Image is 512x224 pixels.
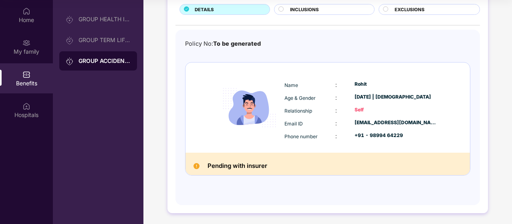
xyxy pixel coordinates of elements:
div: GROUP ACCIDENTAL INSURANCE [79,57,131,65]
span: Age & Gender [284,95,316,101]
div: +91 - 98994 64229 [355,132,437,139]
h2: Pending with insurer [208,161,267,171]
span: : [335,120,337,127]
span: Relationship [284,108,312,114]
span: : [335,81,337,88]
div: Policy No: [185,39,261,48]
span: To be generated [213,40,261,47]
img: icon [216,75,282,141]
span: : [335,94,337,101]
img: svg+xml;base64,PHN2ZyBpZD0iSG9tZSIgeG1sbnM9Imh0dHA6Ly93d3cudzMub3JnLzIwMDAvc3ZnIiB3aWR0aD0iMjAiIG... [22,7,30,15]
img: svg+xml;base64,PHN2ZyB3aWR0aD0iMjAiIGhlaWdodD0iMjAiIHZpZXdCb3g9IjAgMCAyMCAyMCIgZmlsbD0ibm9uZSIgeG... [66,36,74,44]
div: [DATE] | [DEMOGRAPHIC_DATA] [355,93,437,101]
img: Pending [194,163,200,169]
span: DETAILS [195,6,214,13]
span: : [335,107,337,114]
div: Rohit [355,81,437,88]
div: GROUP HEALTH INSURANCE [79,16,131,22]
span: : [335,133,337,139]
span: Phone number [284,133,318,139]
span: Name [284,82,298,88]
div: Self [355,106,437,114]
span: INCLUSIONS [290,6,319,13]
img: svg+xml;base64,PHN2ZyB3aWR0aD0iMjAiIGhlaWdodD0iMjAiIHZpZXdCb3g9IjAgMCAyMCAyMCIgZmlsbD0ibm9uZSIgeG... [66,16,74,24]
img: svg+xml;base64,PHN2ZyBpZD0iQmVuZWZpdHMiIHhtbG5zPSJodHRwOi8vd3d3LnczLm9yZy8yMDAwL3N2ZyIgd2lkdGg9Ij... [22,71,30,79]
img: svg+xml;base64,PHN2ZyBpZD0iSG9zcGl0YWxzIiB4bWxucz0iaHR0cDovL3d3dy53My5vcmcvMjAwMC9zdmciIHdpZHRoPS... [22,102,30,110]
img: svg+xml;base64,PHN2ZyB3aWR0aD0iMjAiIGhlaWdodD0iMjAiIHZpZXdCb3g9IjAgMCAyMCAyMCIgZmlsbD0ibm9uZSIgeG... [22,39,30,47]
span: EXCLUSIONS [395,6,425,13]
span: Email ID [284,121,303,127]
div: [EMAIL_ADDRESS][DOMAIN_NAME] [355,119,437,127]
div: GROUP TERM LIFE INSURANCE [79,37,131,43]
img: svg+xml;base64,PHN2ZyB3aWR0aD0iMjAiIGhlaWdodD0iMjAiIHZpZXdCb3g9IjAgMCAyMCAyMCIgZmlsbD0ibm9uZSIgeG... [66,57,74,65]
